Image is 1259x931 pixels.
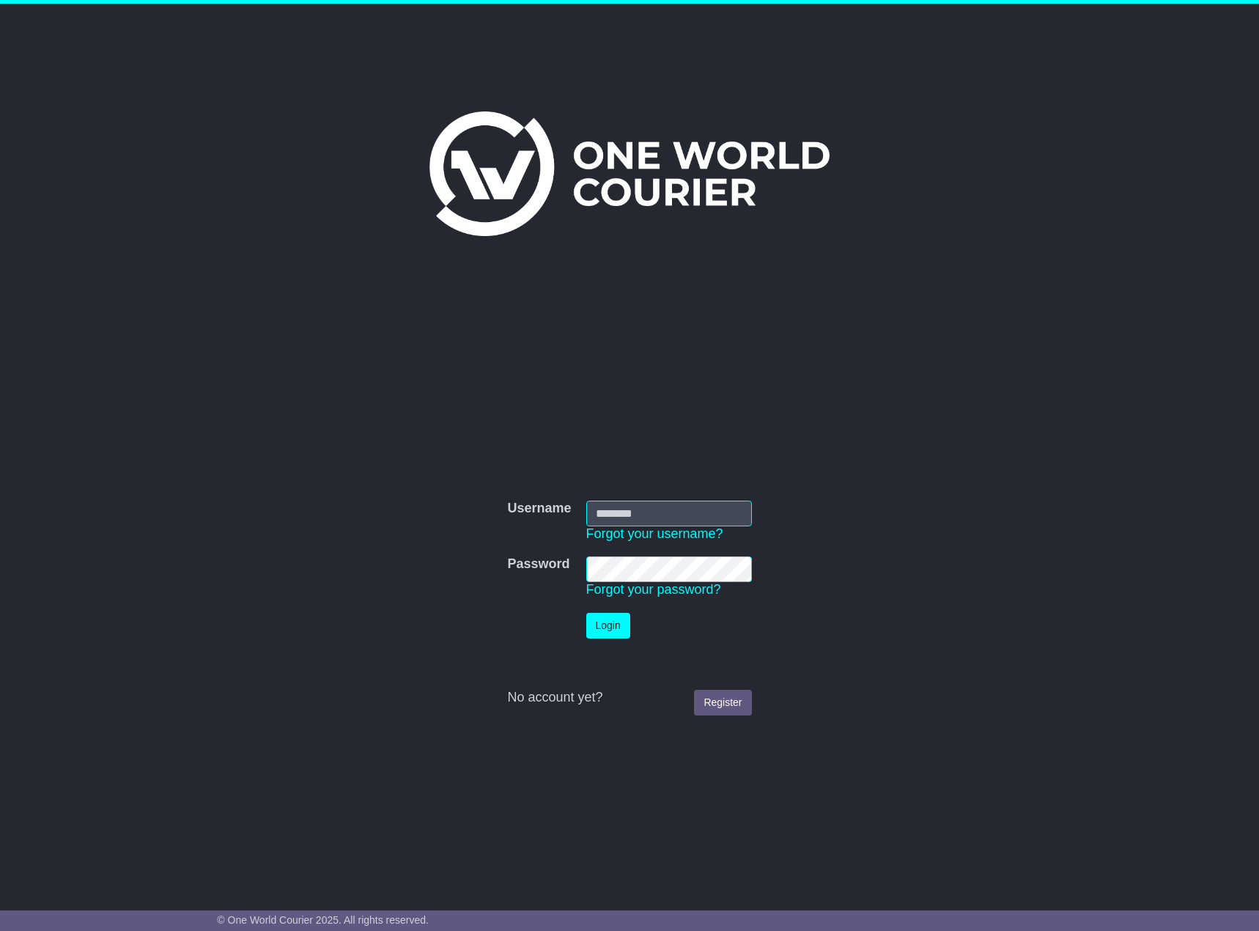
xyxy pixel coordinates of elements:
[586,526,723,541] a: Forgot your username?
[217,914,429,926] span: © One World Courier 2025. All rights reserved.
[507,690,751,706] div: No account yet?
[507,556,569,573] label: Password
[586,613,630,639] button: Login
[586,582,721,597] a: Forgot your password?
[429,111,830,236] img: One World
[694,690,751,715] a: Register
[507,501,571,517] label: Username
